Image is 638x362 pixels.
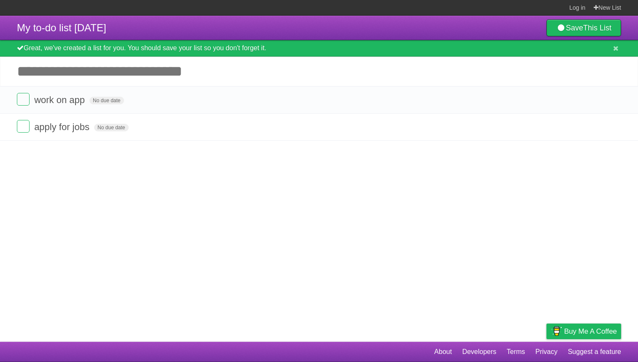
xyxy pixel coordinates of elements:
[89,97,124,104] span: No due date
[34,122,92,132] span: apply for jobs
[551,324,562,338] img: Buy me a coffee
[535,344,557,360] a: Privacy
[546,324,621,339] a: Buy me a coffee
[568,344,621,360] a: Suggest a feature
[17,120,30,133] label: Done
[434,344,452,360] a: About
[94,124,128,131] span: No due date
[564,324,617,339] span: Buy me a coffee
[583,24,611,32] b: This List
[546,19,621,36] a: SaveThis List
[462,344,496,360] a: Developers
[17,22,106,33] span: My to-do list [DATE]
[34,95,87,105] span: work on app
[17,93,30,106] label: Done
[507,344,525,360] a: Terms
